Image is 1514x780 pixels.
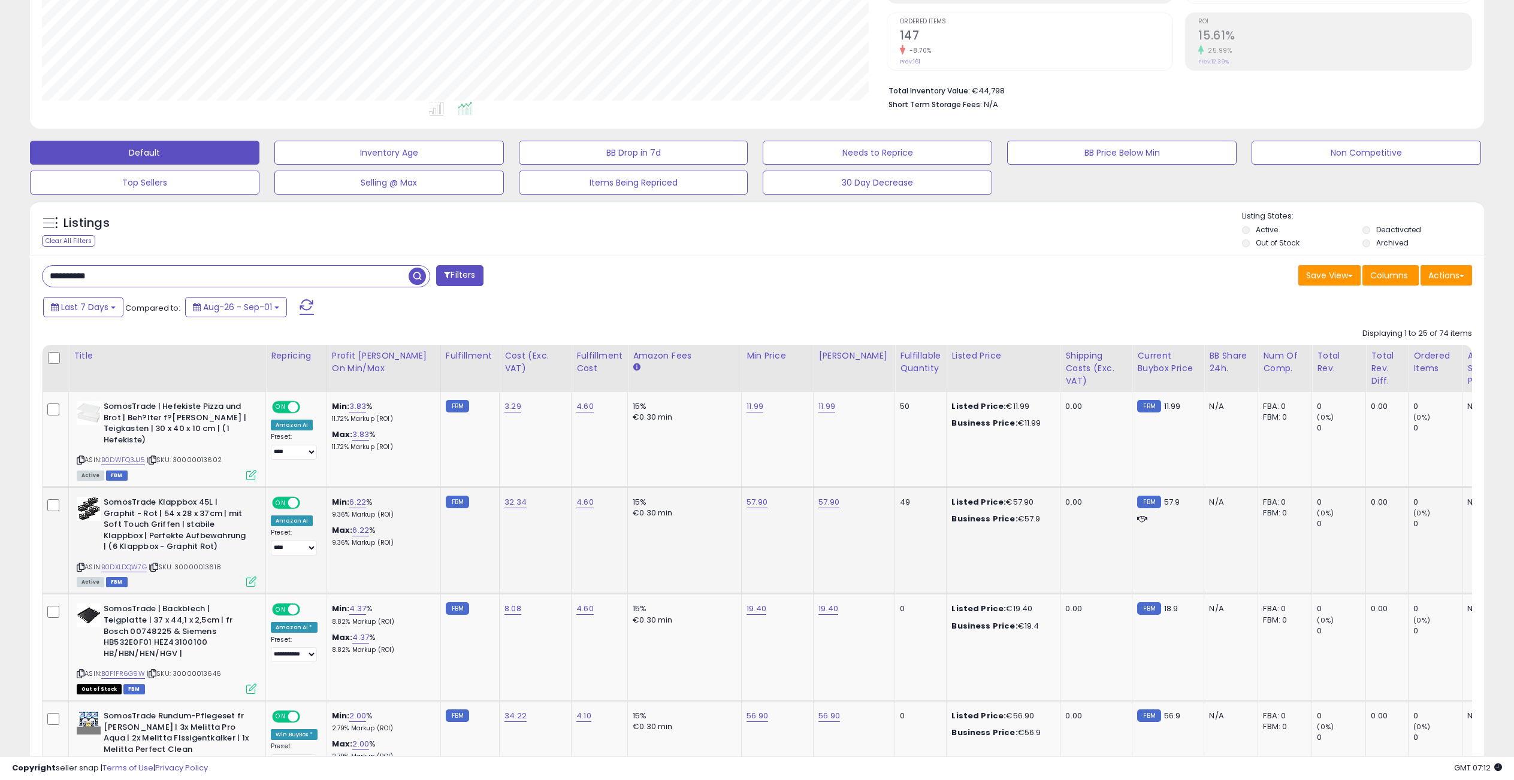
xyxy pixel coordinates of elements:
[273,498,288,508] span: ON
[298,498,318,508] span: OFF
[519,141,748,165] button: BB Drop in 7d
[332,350,436,375] div: Profit [PERSON_NAME] on Min/Max
[1376,238,1409,248] label: Archived
[1317,615,1334,625] small: (0%)
[332,539,431,547] p: 9.36% Markup (ROI)
[332,632,431,654] div: %
[1362,328,1472,339] div: Displaying 1 to 25 of 74 items
[155,762,208,773] a: Privacy Policy
[1263,497,1303,508] div: FBA: 0
[274,171,504,195] button: Selling @ Max
[12,763,208,774] div: seller snap | |
[1065,350,1127,387] div: Shipping Costs (Exc. VAT)
[1371,497,1399,508] div: 0.00
[446,400,469,412] small: FBM
[900,497,937,508] div: 49
[1263,401,1303,412] div: FBA: 0
[889,83,1463,97] li: €44,798
[77,497,256,585] div: ASIN:
[900,19,1173,25] span: Ordered Items
[74,350,261,362] div: Title
[633,615,732,626] div: €0.30 min
[102,762,153,773] a: Terms of Use
[1263,508,1303,518] div: FBM: 0
[446,602,469,615] small: FBM
[273,712,288,722] span: ON
[951,417,1017,429] b: Business Price:
[576,350,622,375] div: Fulfillment Cost
[1413,423,1462,433] div: 0
[12,762,56,773] strong: Copyright
[1362,265,1419,286] button: Columns
[101,669,145,679] a: B0F1FR6G9W
[576,400,594,412] a: 4.60
[633,603,732,614] div: 15%
[271,433,318,460] div: Preset:
[332,739,431,761] div: %
[889,99,982,110] b: Short Term Storage Fees:
[1065,603,1123,614] div: 0.00
[1467,603,1507,614] div: N/A
[77,684,122,694] span: All listings that are currently out of stock and unavailable for purchase on Amazon
[349,496,366,508] a: 6.22
[1413,626,1462,636] div: 0
[951,727,1017,738] b: Business Price:
[1164,496,1180,508] span: 57.9
[951,711,1051,721] div: €56.90
[1371,711,1399,721] div: 0.00
[1317,497,1365,508] div: 0
[1164,603,1178,614] span: 18.9
[951,513,1017,524] b: Business Price:
[633,362,640,373] small: Amazon Fees.
[951,401,1051,412] div: €11.99
[1263,350,1307,375] div: Num of Comp.
[1371,603,1399,614] div: 0.00
[633,497,732,508] div: 15%
[1137,400,1161,412] small: FBM
[273,402,288,412] span: ON
[504,710,527,722] a: 34.22
[77,401,256,479] div: ASIN:
[1317,732,1365,743] div: 0
[818,710,840,722] a: 56.90
[77,603,256,692] div: ASIN:
[332,415,431,423] p: 11.72% Markup (ROI)
[332,443,431,451] p: 11.72% Markup (ROI)
[763,171,992,195] button: 30 Day Decrease
[43,297,123,317] button: Last 7 Days
[1137,709,1161,722] small: FBM
[1209,497,1249,508] div: N/A
[1317,711,1365,721] div: 0
[951,710,1006,721] b: Listed Price:
[504,400,521,412] a: 3.29
[951,727,1051,738] div: €56.9
[1467,711,1507,721] div: N/A
[576,603,594,615] a: 4.60
[273,605,288,615] span: ON
[1317,423,1365,433] div: 0
[1371,401,1399,412] div: 0.00
[271,350,322,362] div: Repricing
[149,562,221,572] span: | SKU: 30000013618
[1376,224,1421,235] label: Deactivated
[1209,350,1253,375] div: BB Share 24h.
[1317,626,1365,636] div: 0
[271,742,318,769] div: Preset:
[352,524,369,536] a: 6.22
[352,632,369,644] a: 4.37
[298,402,318,412] span: OFF
[1467,497,1507,508] div: N/A
[332,400,350,412] b: Min:
[1467,350,1511,387] div: Avg Selling Price
[64,215,110,232] h5: Listings
[1263,412,1303,423] div: FBM: 0
[349,710,366,722] a: 2.00
[61,301,108,313] span: Last 7 Days
[1065,497,1123,508] div: 0.00
[104,497,249,556] b: SomosTrade Klappbox 45L | Graphit - Rot | 54 x 28 x 37cm | mit Soft Touch Griffen | stabile Klapp...
[271,622,318,633] div: Amazon AI *
[951,514,1051,524] div: €57.9
[900,58,920,65] small: Prev: 161
[1256,224,1278,235] label: Active
[1317,350,1361,375] div: Total Rev.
